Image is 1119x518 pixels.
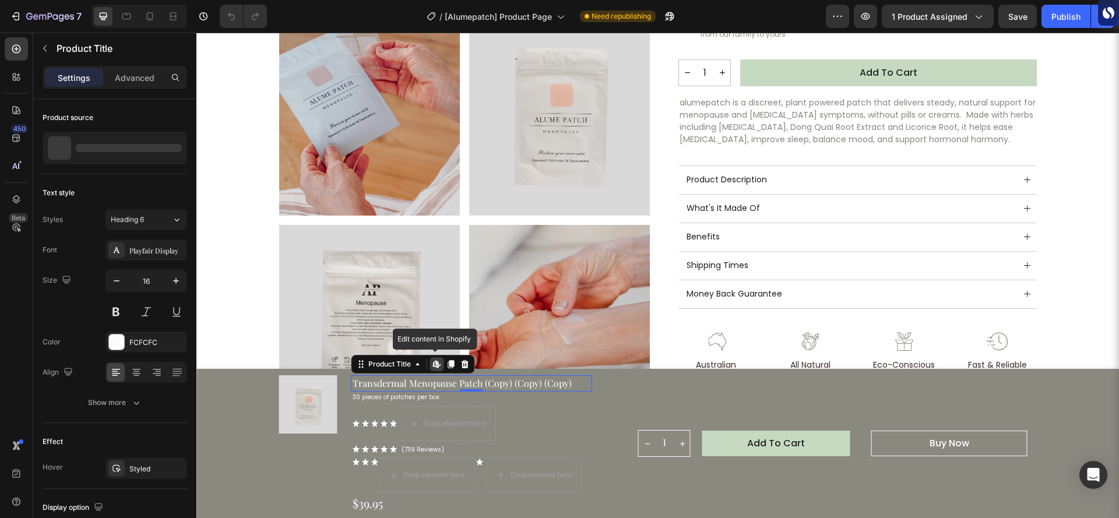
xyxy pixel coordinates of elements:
div: Buy now [733,404,773,418]
p: Fast & Reliable Shipping [763,326,839,351]
span: [Alumepatch] Product Page [445,10,552,23]
button: Publish [1041,5,1090,28]
input: quantity [460,398,477,424]
div: Playfair Display [129,245,184,256]
div: Font [43,245,57,255]
button: Add to cart [506,398,654,424]
button: decrement [442,398,460,424]
p: Advanced [115,72,154,84]
div: Text style [43,188,75,198]
div: Product source [43,112,93,123]
p: Benefits [490,198,523,210]
div: Display option [43,500,105,516]
button: Heading 6 [105,209,187,230]
img: gempages_574651023793063024-9073cb90-32b7-4596-8c52-11c8901ac833.svg [698,299,717,318]
div: 450 [11,124,28,133]
div: Add to cart [663,33,721,47]
button: Save [998,5,1037,28]
img: gempages_574651023793063024-e7f31f8c-1bc4-428b-9e7a-d2f6067db899.svg [512,299,530,318]
div: Undo/Redo [220,5,267,28]
div: Beta [9,213,28,223]
div: Styled [129,464,184,474]
input: quantity [500,27,518,53]
p: Product Title [57,41,182,55]
p: (739 Reviews) [205,413,248,421]
p: What's It Made Of [490,170,564,182]
button: Add to cart [544,27,840,54]
div: Drop element here [207,438,269,447]
p: Money Back Guarantee [490,255,586,267]
div: Hover [43,462,63,473]
p: All Natural Ingredients [576,326,652,351]
span: Need republishing [592,11,651,22]
div: Publish [1051,10,1081,23]
div: $39.95 [155,462,396,479]
div: Effect [43,436,63,447]
div: Add to cart [551,404,608,418]
button: Buy now [675,398,831,424]
div: Open Intercom Messenger [1079,461,1107,489]
p: Product Description [490,141,571,153]
button: 1 product assigned [882,5,994,28]
span: Heading 6 [111,214,144,225]
div: Align [43,365,75,380]
img: gempages_574651023793063024-3c8053e8-1d3e-4640-a035-6af02df68ebc.svg [605,299,624,318]
div: Size [43,273,73,288]
button: increment [518,27,535,53]
iframe: Design area [196,33,1119,518]
div: FCFCFC [129,337,184,348]
img: gempages_574651023793063024-5b0a8e23-9ef7-42eb-98dd-6668d92e3b03.svg [790,299,812,318]
span: 1 product assigned [892,10,967,23]
button: Show more [43,392,187,413]
p: Australian Designed, owned & operated [483,326,559,363]
div: Drop element here [314,438,376,447]
span: Save [1008,12,1027,22]
button: 7 [5,5,87,28]
p: alumepatch is a discreet, plant powered patch that delivers steady, natural support for menopause... [483,64,839,113]
div: Color [43,337,61,347]
p: Shipping Times [490,227,552,239]
p: Settings [58,72,90,84]
div: Drop element here [228,386,290,396]
p: 7 [76,9,82,23]
button: increment [477,398,495,424]
p: Eco-Conscious Packaging [670,326,745,351]
div: Styles [43,214,63,225]
div: Show more [88,397,142,408]
span: / [439,10,442,23]
button: decrement [483,27,500,53]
